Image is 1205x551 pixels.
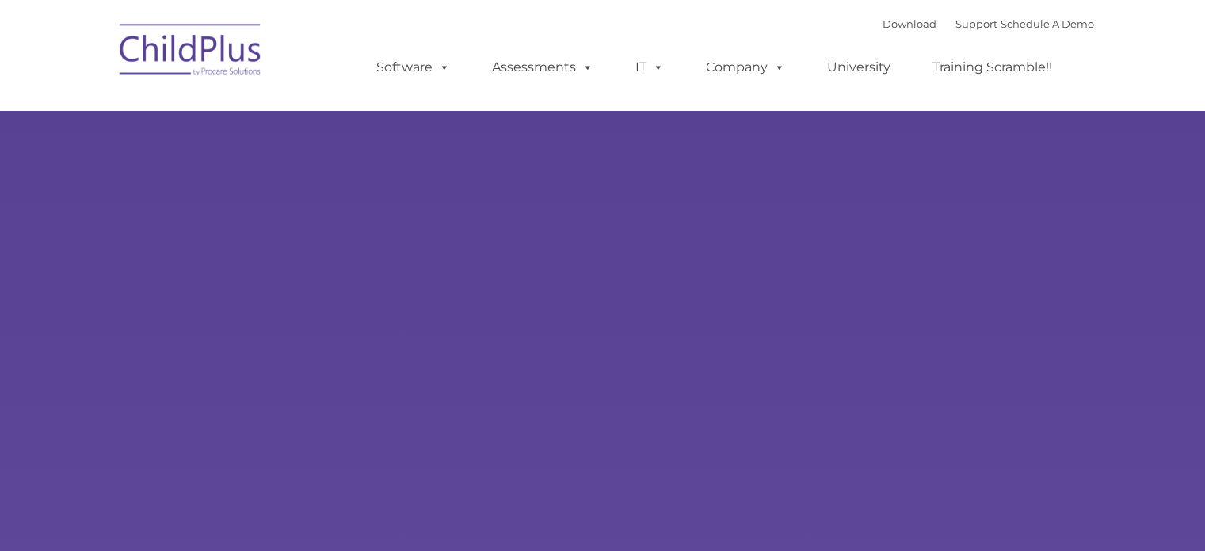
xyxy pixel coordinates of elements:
[955,17,997,30] a: Support
[1001,17,1094,30] a: Schedule A Demo
[811,52,906,83] a: University
[917,52,1068,83] a: Training Scramble!!
[883,17,1094,30] font: |
[883,17,936,30] a: Download
[360,52,466,83] a: Software
[690,52,801,83] a: Company
[112,13,270,92] img: ChildPlus by Procare Solutions
[620,52,680,83] a: IT
[476,52,609,83] a: Assessments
